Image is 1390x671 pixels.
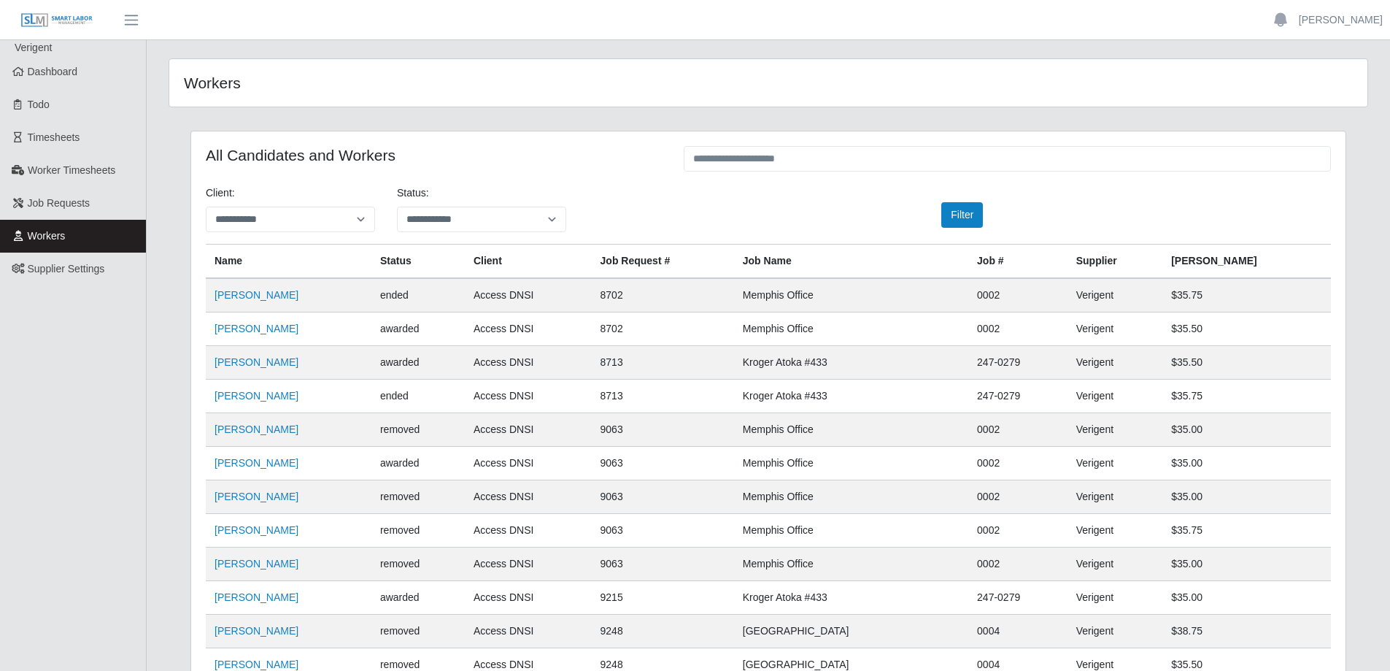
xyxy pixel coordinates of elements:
[1162,447,1331,480] td: $35.00
[734,413,968,447] td: Memphis Office
[215,390,298,402] a: [PERSON_NAME]
[28,263,105,275] span: Supplier Settings
[371,548,465,581] td: removed
[465,380,592,413] td: Access DNSI
[592,447,734,480] td: 9063
[1067,245,1163,279] th: Supplier
[465,245,592,279] th: Client
[734,245,968,279] th: Job Name
[371,313,465,346] td: awarded
[465,514,592,548] td: Access DNSI
[1299,12,1383,28] a: [PERSON_NAME]
[1067,447,1163,480] td: Verigent
[1162,581,1331,615] td: $35.00
[734,548,968,581] td: Memphis Office
[592,413,734,447] td: 9063
[592,548,734,581] td: 9063
[1162,413,1331,447] td: $35.00
[734,313,968,346] td: Memphis Office
[968,413,1067,447] td: 0002
[968,548,1067,581] td: 0002
[1067,615,1163,648] td: Verigent
[968,615,1067,648] td: 0004
[592,615,734,648] td: 9248
[28,66,78,77] span: Dashboard
[1067,346,1163,380] td: Verigent
[1067,581,1163,615] td: Verigent
[465,581,592,615] td: Access DNSI
[215,625,298,637] a: [PERSON_NAME]
[215,323,298,334] a: [PERSON_NAME]
[371,346,465,380] td: awarded
[465,447,592,480] td: Access DNSI
[968,514,1067,548] td: 0002
[28,164,115,176] span: Worker Timesheets
[371,514,465,548] td: removed
[28,230,66,242] span: Workers
[371,278,465,313] td: ended
[968,380,1067,413] td: 247-0279
[734,581,968,615] td: Kroger Atoka #433
[28,99,50,110] span: Todo
[215,491,298,502] a: [PERSON_NAME]
[215,558,298,570] a: [PERSON_NAME]
[1067,313,1163,346] td: Verigent
[28,131,80,143] span: Timesheets
[371,581,465,615] td: awarded
[968,245,1067,279] th: Job #
[968,581,1067,615] td: 247-0279
[465,346,592,380] td: Access DNSI
[465,615,592,648] td: Access DNSI
[206,245,371,279] th: Name
[465,548,592,581] td: Access DNSI
[397,185,429,201] label: Status:
[1162,480,1331,514] td: $35.00
[734,380,968,413] td: Kroger Atoka #433
[215,423,298,435] a: [PERSON_NAME]
[371,413,465,447] td: removed
[1162,346,1331,380] td: $35.50
[215,524,298,536] a: [PERSON_NAME]
[1067,278,1163,313] td: Verigent
[215,356,298,368] a: [PERSON_NAME]
[734,480,968,514] td: Memphis Office
[371,380,465,413] td: ended
[371,245,465,279] th: Status
[1162,278,1331,313] td: $35.75
[1162,245,1331,279] th: [PERSON_NAME]
[1067,413,1163,447] td: Verigent
[371,480,465,514] td: removed
[1067,380,1163,413] td: Verigent
[592,346,734,380] td: 8713
[215,659,298,670] a: [PERSON_NAME]
[184,74,658,92] h4: Workers
[592,278,734,313] td: 8702
[968,346,1067,380] td: 247-0279
[1067,514,1163,548] td: Verigent
[734,346,968,380] td: Kroger Atoka #433
[1162,380,1331,413] td: $35.75
[215,457,298,469] a: [PERSON_NAME]
[941,202,983,228] button: Filter
[28,197,90,209] span: Job Requests
[968,447,1067,480] td: 0002
[465,480,592,514] td: Access DNSI
[734,514,968,548] td: Memphis Office
[465,278,592,313] td: Access DNSI
[968,278,1067,313] td: 0002
[206,146,662,164] h4: All Candidates and Workers
[215,289,298,301] a: [PERSON_NAME]
[968,480,1067,514] td: 0002
[592,380,734,413] td: 8713
[15,42,52,53] span: Verigent
[1162,313,1331,346] td: $35.50
[1162,615,1331,648] td: $38.75
[1162,514,1331,548] td: $35.75
[968,313,1067,346] td: 0002
[371,615,465,648] td: removed
[734,278,968,313] td: Memphis Office
[734,447,968,480] td: Memphis Office
[1162,548,1331,581] td: $35.00
[20,12,93,28] img: SLM Logo
[592,313,734,346] td: 8702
